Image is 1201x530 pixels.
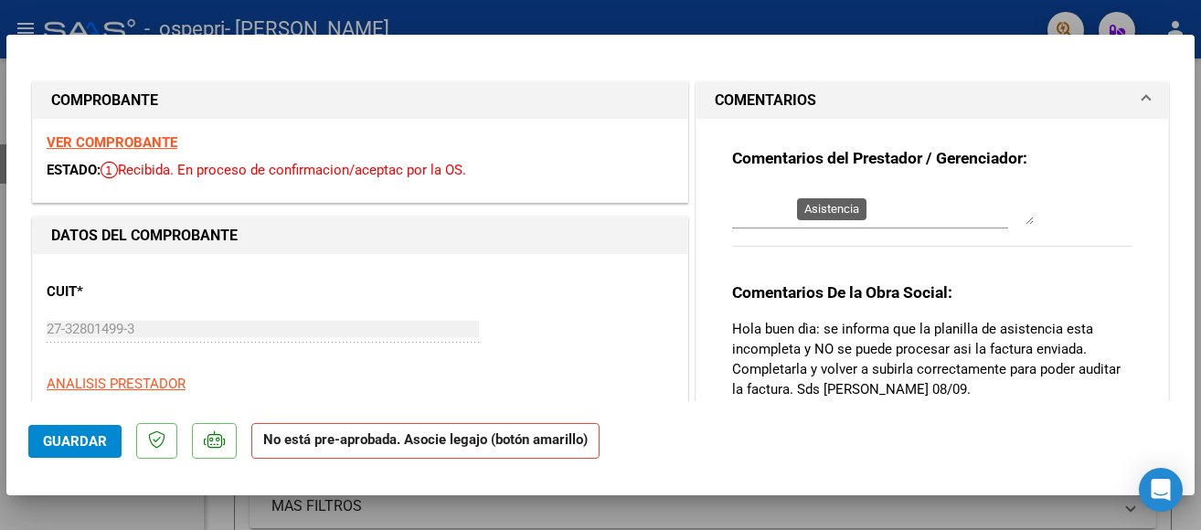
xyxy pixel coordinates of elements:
[715,90,816,111] h1: COMENTARIOS
[101,162,466,178] span: Recibida. En proceso de confirmacion/aceptac por la OS.
[732,283,952,302] strong: Comentarios De la Obra Social:
[28,425,122,458] button: Guardar
[47,162,101,178] span: ESTADO:
[696,82,1168,119] mat-expansion-panel-header: COMENTARIOS
[51,91,158,109] strong: COMPROBANTE
[696,119,1168,482] div: COMENTARIOS
[732,149,1027,167] strong: Comentarios del Prestador / Gerenciador:
[1139,468,1183,512] div: Open Intercom Messenger
[47,376,186,392] span: ANALISIS PRESTADOR
[47,134,177,151] a: VER COMPROBANTE
[51,227,238,244] strong: DATOS DEL COMPROBANTE
[732,319,1132,399] p: Hola buen dìa: se informa que la planilla de asistencia esta incompleta y NO se puede procesar as...
[47,281,235,302] p: CUIT
[251,423,600,459] strong: No está pre-aprobada. Asocie legajo (botón amarillo)
[43,433,107,450] span: Guardar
